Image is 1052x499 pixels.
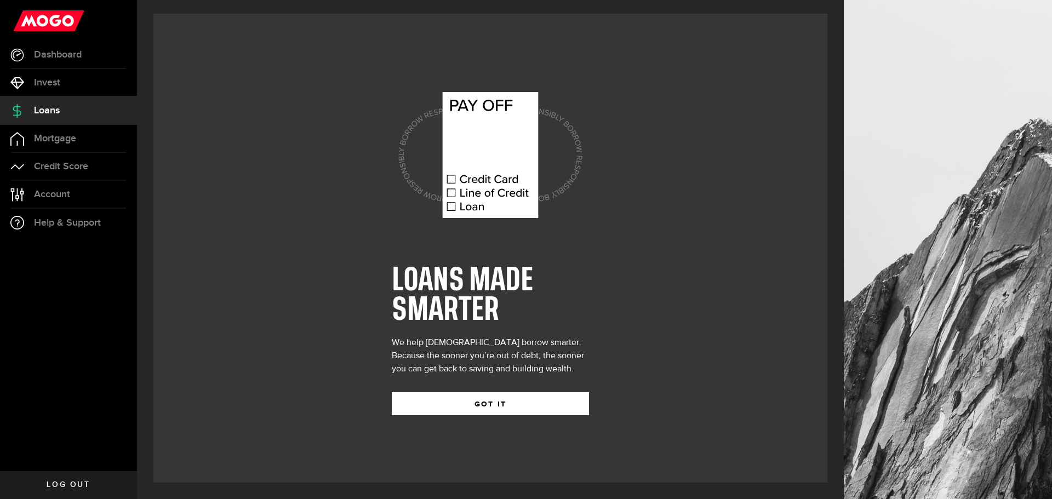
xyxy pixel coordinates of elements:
[47,481,90,489] span: Log out
[34,134,76,144] span: Mortgage
[392,336,589,376] div: We help [DEMOGRAPHIC_DATA] borrow smarter. Because the sooner you’re out of debt, the sooner you ...
[34,218,101,228] span: Help & Support
[34,78,60,88] span: Invest
[34,190,70,199] span: Account
[392,392,589,415] button: GOT IT
[34,50,82,60] span: Dashboard
[34,162,88,171] span: Credit Score
[392,266,589,325] h1: LOANS MADE SMARTER
[34,106,60,116] span: Loans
